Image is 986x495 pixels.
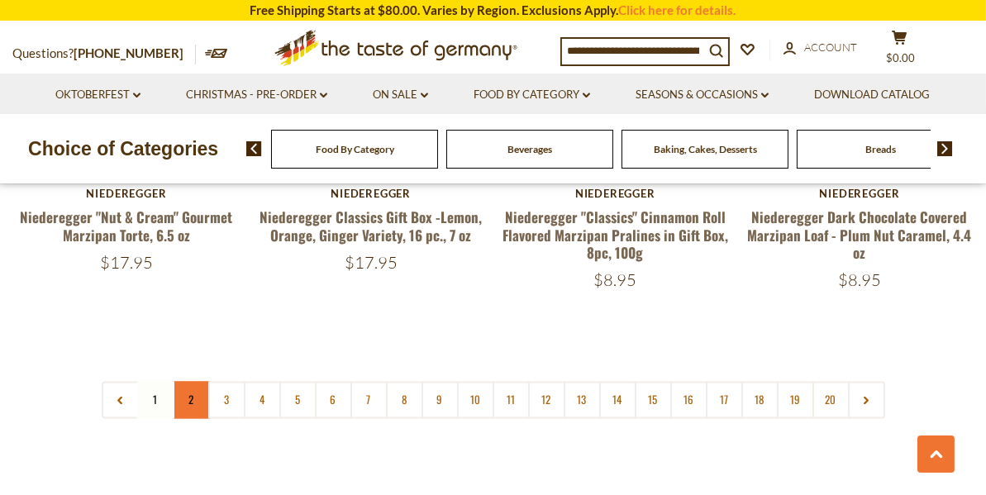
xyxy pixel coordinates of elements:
a: Niederegger Dark Chocolate Covered Marzipan Loaf - Plum Nut Caramel, 4.4 oz [748,207,972,264]
a: On Sale [373,86,428,104]
a: 5 [279,382,317,419]
a: Niederegger "Classics" Cinnamon Roll Flavored Marzipan Pralines in Gift Box, 8pc, 100g [503,207,728,264]
a: 7 [350,382,388,419]
a: Breads [865,143,896,155]
p: Questions? [12,43,196,64]
button: $0.00 [874,30,924,71]
a: Oktoberfest [55,86,141,104]
span: $8.95 [838,270,881,291]
a: 9 [422,382,459,419]
a: Niederegger Classics Gift Box -Lemon, Orange, Ginger Variety, 16 pc., 7 oz [260,207,482,245]
a: 17 [706,382,743,419]
img: next arrow [937,141,953,156]
a: 12 [528,382,565,419]
a: 16 [670,382,707,419]
a: 11 [493,382,530,419]
a: Account [784,39,857,57]
a: 6 [315,382,352,419]
a: 2 [173,382,210,419]
a: Click here for details. [619,2,736,17]
a: 15 [635,382,672,419]
span: $8.95 [593,270,636,291]
span: $0.00 [887,51,916,64]
a: Niederegger "Nut & Cream" Gourmet Marzipan Torte, 6.5 oz [20,207,232,245]
a: 3 [208,382,245,419]
a: Food By Category [316,143,394,155]
a: 14 [599,382,636,419]
a: 10 [457,382,494,419]
img: previous arrow [246,141,262,156]
a: Food By Category [474,86,590,104]
a: Seasons & Occasions [636,86,769,104]
a: 20 [812,382,850,419]
a: [PHONE_NUMBER] [74,45,183,60]
span: Account [804,40,857,54]
div: Niederegger [745,188,974,201]
span: $17.95 [345,253,398,274]
a: Download Catalog [814,86,930,104]
a: Christmas - PRE-ORDER [186,86,327,104]
a: 4 [244,382,281,419]
a: Baking, Cakes, Desserts [654,143,757,155]
a: 19 [777,382,814,419]
a: 8 [386,382,423,419]
div: Niederegger [257,188,485,201]
a: 18 [741,382,779,419]
span: $17.95 [100,253,153,274]
a: Beverages [507,143,552,155]
div: Niederegger [501,188,729,201]
div: Niederegger [12,188,241,201]
a: 13 [564,382,601,419]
